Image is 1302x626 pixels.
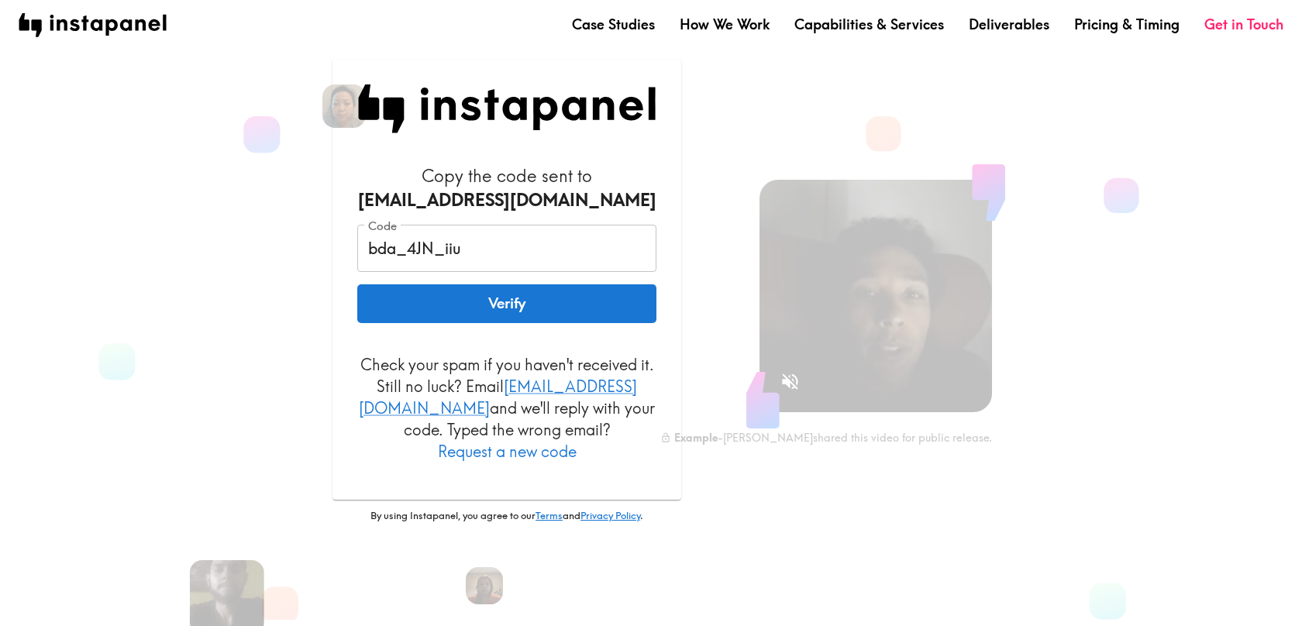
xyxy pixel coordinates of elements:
img: Trish [466,567,503,604]
a: Deliverables [969,15,1049,34]
img: Instapanel [357,84,656,133]
a: Terms [536,509,563,521]
a: Capabilities & Services [794,15,944,34]
a: Get in Touch [1204,15,1283,34]
a: Pricing & Timing [1074,15,1180,34]
label: Code [368,218,397,235]
a: How We Work [680,15,770,34]
button: Request a new code [438,441,577,463]
a: Case Studies [572,15,655,34]
input: xxx_xxx_xxx [357,225,656,273]
p: Check your spam if you haven't received it. Still no luck? Email and we'll reply with your code. ... [357,354,656,463]
img: instapanel [19,13,167,37]
p: By using Instapanel, you agree to our and . [332,509,681,523]
img: Lisa [322,84,366,128]
div: - [PERSON_NAME] shared this video for public release. [660,431,992,445]
h6: Copy the code sent to [357,164,656,212]
div: [EMAIL_ADDRESS][DOMAIN_NAME] [357,188,656,212]
button: Sound is off [773,365,807,398]
a: Privacy Policy [580,509,640,521]
a: [EMAIL_ADDRESS][DOMAIN_NAME] [359,377,637,418]
button: Verify [357,284,656,323]
b: Example [674,431,718,445]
